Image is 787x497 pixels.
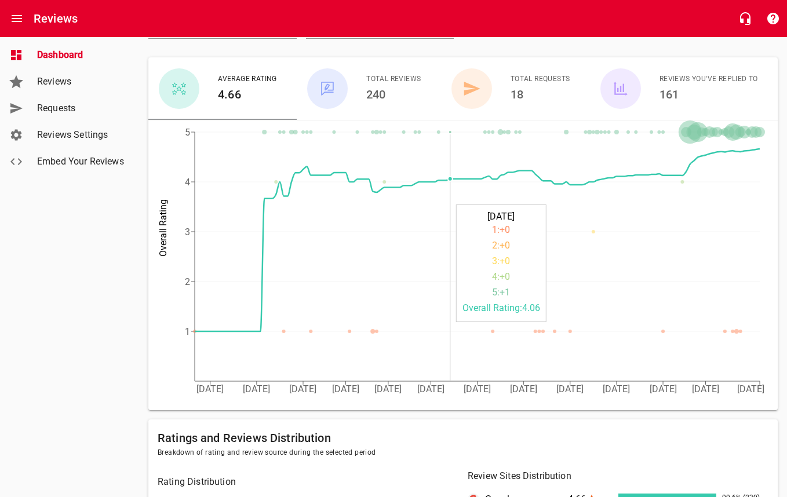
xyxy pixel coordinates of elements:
[464,383,491,394] tspan: [DATE]
[289,383,316,394] tspan: [DATE]
[158,199,169,257] tspan: Overall Rating
[37,101,125,115] span: Requests
[196,383,224,394] tspan: [DATE]
[374,383,402,394] tspan: [DATE]
[692,383,719,394] tspan: [DATE]
[185,177,190,188] tspan: 4
[218,74,277,85] span: Average Rating
[510,383,537,394] tspan: [DATE]
[158,429,768,447] h6: Ratings and Reviews Distribution
[34,9,78,28] h6: Reviews
[511,85,570,104] h6: 18
[366,85,421,104] h6: 240
[158,447,768,459] span: Breakdown of rating and review source during the selected period
[650,383,677,394] tspan: [DATE]
[185,276,190,287] tspan: 2
[37,48,125,62] span: Dashboard
[37,155,125,169] span: Embed Your Reviews
[3,5,31,32] button: Open drawer
[185,326,190,337] tspan: 1
[603,383,630,394] tspan: [DATE]
[332,383,359,394] tspan: [DATE]
[218,85,277,104] h6: 4.66
[243,383,270,394] tspan: [DATE]
[417,383,444,394] tspan: [DATE]
[185,226,190,237] tspan: 3
[737,383,764,394] tspan: [DATE]
[37,75,125,89] span: Reviews
[660,74,758,85] span: Reviews You've Replied To
[731,5,759,32] button: Live Chat
[37,128,125,142] span: Reviews Settings
[158,474,458,490] h6: Rating Distribution
[660,85,758,104] h6: 161
[366,74,421,85] span: Total Reviews
[759,5,787,32] button: Support Portal
[468,468,768,484] h6: Review Sites Distribution
[556,383,584,394] tspan: [DATE]
[511,74,570,85] span: Total Requests
[185,127,190,138] tspan: 5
